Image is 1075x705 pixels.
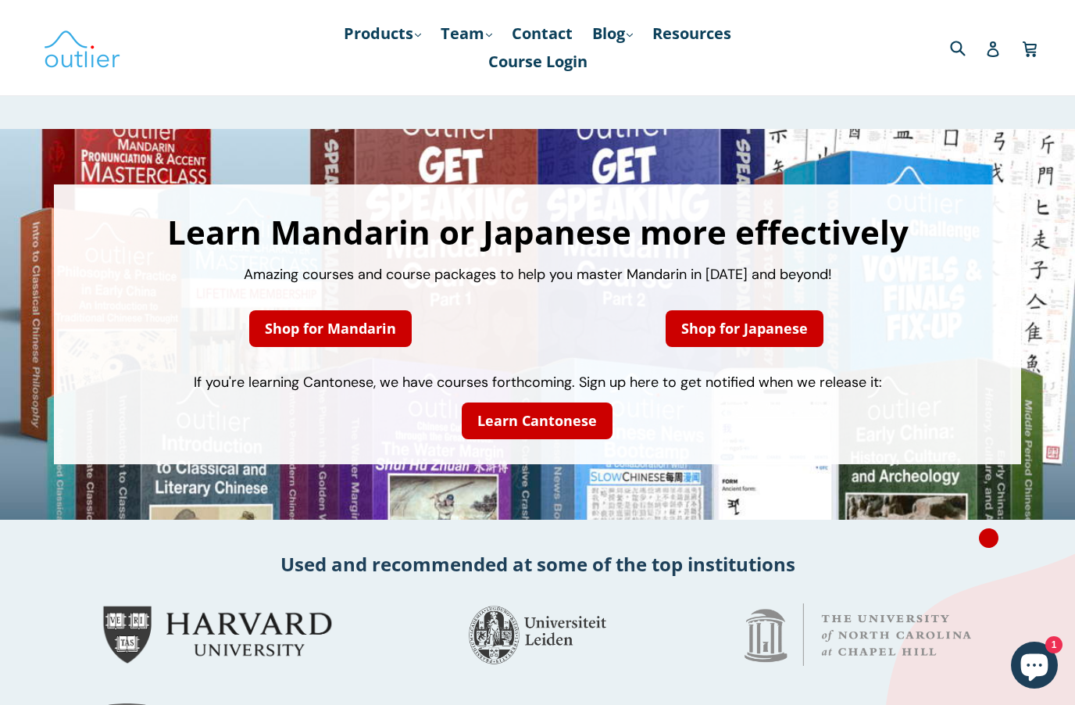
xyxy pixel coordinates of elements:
[946,31,989,63] input: Search
[249,310,412,347] a: Shop for Mandarin
[336,20,429,48] a: Products
[645,20,739,48] a: Resources
[1006,642,1062,692] inbox-online-store-chat: Shopify online store chat
[462,403,612,439] a: Learn Cantonese
[43,25,121,70] img: Outlier Linguistics
[244,265,832,284] span: Amazing courses and course packages to help you master Mandarin in [DATE] and beyond!
[70,216,1005,249] h1: Learn Mandarin or Japanese more effectively
[480,48,595,76] a: Course Login
[433,20,500,48] a: Team
[666,310,823,347] a: Shop for Japanese
[194,373,882,392] span: If you're learning Cantonese, we have courses forthcoming. Sign up here to get notified when we r...
[504,20,580,48] a: Contact
[584,20,641,48] a: Blog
